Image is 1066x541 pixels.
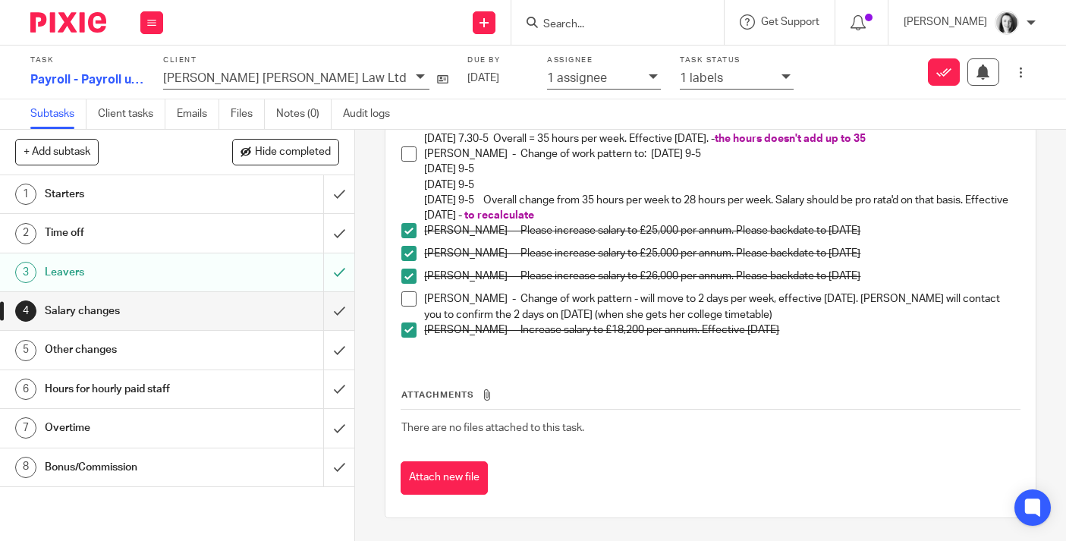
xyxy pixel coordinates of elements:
[45,183,221,206] h1: Starters
[45,338,221,361] h1: Other changes
[15,262,36,283] div: 3
[467,55,528,65] label: Due by
[163,55,448,65] label: Client
[30,12,106,33] img: Pixie
[276,99,332,129] a: Notes (0)
[98,99,165,129] a: Client tasks
[45,456,221,479] h1: Bonus/Commission
[547,55,661,65] label: Assignee
[424,269,1020,284] p: [PERSON_NAME] - Please increase salary to £26,000 per annum. Please backdate to [DATE]
[15,184,36,205] div: 1
[45,300,221,322] h1: Salary changes
[467,73,499,83] span: [DATE]
[680,55,794,65] label: Task status
[15,417,36,439] div: 7
[761,17,819,27] span: Get Support
[30,55,144,65] label: Task
[45,261,221,284] h1: Leavers
[401,423,584,433] span: There are no files attached to this task.
[547,71,607,85] p: 1 assignee
[30,99,86,129] a: Subtasks
[424,146,1020,223] p: [PERSON_NAME] - Change of work pattern to: [DATE] 9-5 [DATE] 9-5 [DATE] 9-5 [DATE] 9-5 Overall ch...
[680,71,723,85] p: 1 labels
[255,146,331,159] span: Hide completed
[45,222,221,244] h1: Time off
[424,246,1020,261] p: [PERSON_NAME] - Please increase salary to £25,000 per annum. Please backdate to [DATE]
[15,457,36,478] div: 8
[401,461,488,495] button: Attach new file
[424,223,1020,238] p: [PERSON_NAME] - Please increase salary to £25,000 per annum. Please backdate to [DATE]
[45,378,221,401] h1: Hours for hourly paid staff
[15,223,36,244] div: 2
[343,99,401,129] a: Audit logs
[464,210,534,221] span: to recalculate
[163,71,407,85] p: [PERSON_NAME] [PERSON_NAME] Law Ltd
[232,139,339,165] button: Hide completed
[995,11,1019,35] img: T1JH8BBNX-UMG48CW64-d2649b4fbe26-512.png
[904,14,987,30] p: [PERSON_NAME]
[401,391,474,399] span: Attachments
[15,340,36,361] div: 5
[15,139,99,165] button: + Add subtask
[177,99,219,129] a: Emails
[542,18,678,32] input: Search
[15,300,36,322] div: 4
[424,291,1020,322] p: [PERSON_NAME] - Change of work pattern - will move to 2 days per week, effective [DATE]. [PERSON_...
[231,99,265,129] a: Files
[45,417,221,439] h1: Overtime
[15,379,36,400] div: 6
[715,134,866,144] span: the hours doesn't add up to 35
[424,322,1020,338] p: [PERSON_NAME] - Increase salary to £18,200 per annum. Effective [DATE]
